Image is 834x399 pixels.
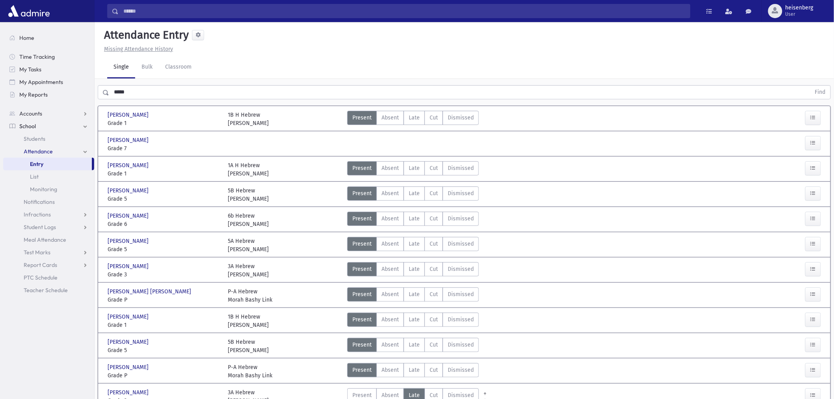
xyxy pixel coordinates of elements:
span: List [30,173,39,180]
span: Test Marks [24,249,50,256]
u: Missing Attendance History [104,46,173,52]
span: Cut [430,290,438,298]
span: Absent [382,164,399,172]
span: Grade 5 [108,195,220,203]
a: Report Cards [3,259,94,271]
span: Late [409,240,420,248]
span: Grade 5 [108,245,220,254]
span: [PERSON_NAME] [108,111,150,119]
span: Cut [430,214,438,223]
span: Late [409,164,420,172]
span: Present [352,164,372,172]
a: Meal Attendance [3,233,94,246]
span: [PERSON_NAME] [108,313,150,321]
span: Late [409,366,420,374]
span: Cut [430,366,438,374]
span: Dismissed [448,315,474,324]
span: Cut [430,189,438,198]
div: 6b Hebrew [PERSON_NAME] [228,212,269,228]
span: Dismissed [448,164,474,172]
span: Late [409,290,420,298]
span: Grade 1 [108,170,220,178]
div: AttTypes [347,161,479,178]
a: Test Marks [3,246,94,259]
span: Absent [382,341,399,349]
span: Grade P [108,296,220,304]
span: Late [409,265,420,273]
span: Accounts [19,110,42,117]
div: 5B Hebrew [PERSON_NAME] [228,186,269,203]
div: AttTypes [347,186,479,203]
a: My Tasks [3,63,94,76]
div: AttTypes [347,111,479,127]
a: PTC Schedule [3,271,94,284]
span: Absent [382,240,399,248]
span: My Appointments [19,78,63,86]
a: Accounts [3,107,94,120]
div: AttTypes [347,262,479,279]
span: Absent [382,315,399,324]
div: AttTypes [347,287,479,304]
span: User [786,11,814,17]
span: [PERSON_NAME] [108,363,150,371]
span: Grade 7 [108,144,220,153]
a: My Appointments [3,76,94,88]
span: Absent [382,290,399,298]
span: Dismissed [448,114,474,122]
span: Late [409,315,420,324]
span: My Tasks [19,66,41,73]
span: Grade 1 [108,321,220,329]
span: Absent [382,366,399,374]
span: [PERSON_NAME] [108,388,150,397]
div: 1A H Hebrew [PERSON_NAME] [228,161,269,178]
a: Bulk [135,56,159,78]
div: 5A Hebrew [PERSON_NAME] [228,237,269,254]
div: AttTypes [347,237,479,254]
span: Present [352,240,372,248]
span: Grade 6 [108,220,220,228]
span: [PERSON_NAME] [108,136,150,144]
span: Dismissed [448,341,474,349]
span: Dismissed [448,290,474,298]
div: P-A Hebrew Morah Bashy Link [228,287,272,304]
span: Grade P [108,371,220,380]
span: Dismissed [448,240,474,248]
div: 1B H Hebrew [PERSON_NAME] [228,313,269,329]
span: Student Logs [24,224,56,231]
a: Monitoring [3,183,94,196]
div: AttTypes [347,212,479,228]
a: School [3,120,94,132]
span: [PERSON_NAME] [108,237,150,245]
div: AttTypes [347,363,479,380]
span: Present [352,214,372,223]
span: Time Tracking [19,53,55,60]
span: [PERSON_NAME] [108,262,150,270]
span: [PERSON_NAME] [108,186,150,195]
span: Home [19,34,34,41]
a: Teacher Schedule [3,284,94,296]
a: Entry [3,158,92,170]
a: Infractions [3,208,94,221]
span: Present [352,290,372,298]
span: Cut [430,114,438,122]
span: Present [352,366,372,374]
div: 3A Hebrew [PERSON_NAME] [228,262,269,279]
span: Notifications [24,198,55,205]
span: Monitoring [30,186,57,193]
a: Student Logs [3,221,94,233]
span: Report Cards [24,261,57,268]
span: Absent [382,189,399,198]
span: Late [409,189,420,198]
a: Attendance [3,145,94,158]
div: 5B Hebrew [PERSON_NAME] [228,338,269,354]
span: [PERSON_NAME] [108,161,150,170]
span: Entry [30,160,43,168]
button: Find [810,86,830,99]
span: Students [24,135,45,142]
span: Infractions [24,211,51,218]
span: Attendance [24,148,53,155]
span: Present [352,265,372,273]
span: [PERSON_NAME] [108,212,150,220]
span: Cut [430,240,438,248]
span: Late [409,214,420,223]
